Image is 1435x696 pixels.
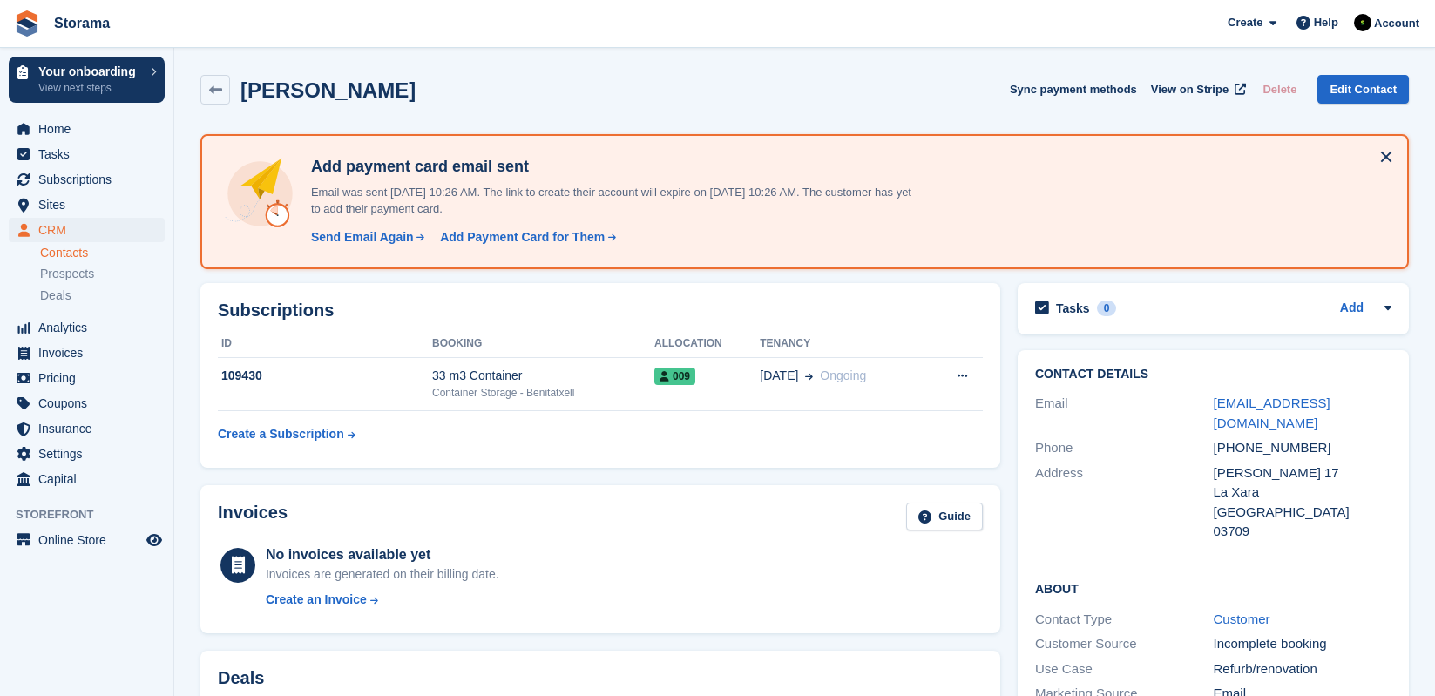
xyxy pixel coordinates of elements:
[311,228,414,247] div: Send Email Again
[38,442,143,466] span: Settings
[1214,438,1392,458] div: [PHONE_NUMBER]
[9,467,165,491] a: menu
[218,301,983,321] h2: Subscriptions
[218,330,432,358] th: ID
[654,330,760,358] th: Allocation
[1035,394,1214,433] div: Email
[218,668,264,688] h2: Deals
[38,366,143,390] span: Pricing
[9,218,165,242] a: menu
[9,341,165,365] a: menu
[1035,634,1214,654] div: Customer Source
[266,591,499,609] a: Create an Invoice
[16,506,173,524] span: Storefront
[9,193,165,217] a: menu
[1144,75,1249,104] a: View on Stripe
[218,503,288,531] h2: Invoices
[1214,612,1270,626] a: Customer
[1314,14,1338,31] span: Help
[1035,438,1214,458] div: Phone
[9,366,165,390] a: menu
[9,391,165,416] a: menu
[1214,522,1392,542] div: 03709
[1214,483,1392,503] div: La Xara
[820,368,866,382] span: Ongoing
[906,503,983,531] a: Guide
[1056,301,1090,316] h2: Tasks
[266,544,499,565] div: No invoices available yet
[1097,301,1117,316] div: 0
[38,142,143,166] span: Tasks
[9,117,165,141] a: menu
[1035,659,1214,679] div: Use Case
[1214,659,1392,679] div: Refurb/renovation
[218,367,432,385] div: 109430
[1374,15,1419,32] span: Account
[14,10,40,37] img: stora-icon-8386f47178a22dfd0bd8f6a31ec36ba5ce8667c1dd55bd0f319d3a0aa187defe.svg
[144,530,165,551] a: Preview store
[1228,14,1262,31] span: Create
[1035,463,1214,542] div: Address
[432,330,654,358] th: Booking
[38,528,143,552] span: Online Store
[38,193,143,217] span: Sites
[266,591,367,609] div: Create an Invoice
[9,57,165,103] a: Your onboarding View next steps
[240,78,416,102] h2: [PERSON_NAME]
[1354,14,1371,31] img: Stuart Pratt
[38,341,143,365] span: Invoices
[654,368,695,385] span: 009
[38,80,142,96] p: View next steps
[47,9,117,37] a: Storama
[38,315,143,340] span: Analytics
[266,565,499,584] div: Invoices are generated on their billing date.
[1214,463,1392,483] div: [PERSON_NAME] 17
[38,416,143,441] span: Insurance
[40,265,165,283] a: Prospects
[9,167,165,192] a: menu
[38,167,143,192] span: Subscriptions
[1214,634,1392,654] div: Incomplete booking
[40,287,71,304] span: Deals
[1035,579,1391,597] h2: About
[9,528,165,552] a: menu
[38,117,143,141] span: Home
[218,425,344,443] div: Create a Subscription
[38,218,143,242] span: CRM
[1340,299,1364,319] a: Add
[1151,81,1229,98] span: View on Stripe
[40,287,165,305] a: Deals
[304,184,914,218] p: Email was sent [DATE] 10:26 AM. The link to create their account will expire on [DATE] 10:26 AM. ...
[1256,75,1303,104] button: Delete
[433,228,618,247] a: Add Payment Card for Them
[304,157,914,177] h4: Add payment card email sent
[432,367,654,385] div: 33 m3 Container
[1214,395,1330,430] a: [EMAIL_ADDRESS][DOMAIN_NAME]
[1010,75,1137,104] button: Sync payment methods
[1317,75,1409,104] a: Edit Contact
[9,442,165,466] a: menu
[223,157,297,231] img: add-payment-card-4dbda4983b697a7845d177d07a5d71e8a16f1ec00487972de202a45f1e8132f5.svg
[9,142,165,166] a: menu
[440,228,605,247] div: Add Payment Card for Them
[38,391,143,416] span: Coupons
[9,416,165,441] a: menu
[432,385,654,401] div: Container Storage - Benitatxell
[1035,610,1214,630] div: Contact Type
[1035,368,1391,382] h2: Contact Details
[218,418,355,450] a: Create a Subscription
[40,245,165,261] a: Contacts
[38,467,143,491] span: Capital
[1214,503,1392,523] div: [GEOGRAPHIC_DATA]
[40,266,94,282] span: Prospects
[9,315,165,340] a: menu
[760,367,798,385] span: [DATE]
[38,65,142,78] p: Your onboarding
[760,330,925,358] th: Tenancy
